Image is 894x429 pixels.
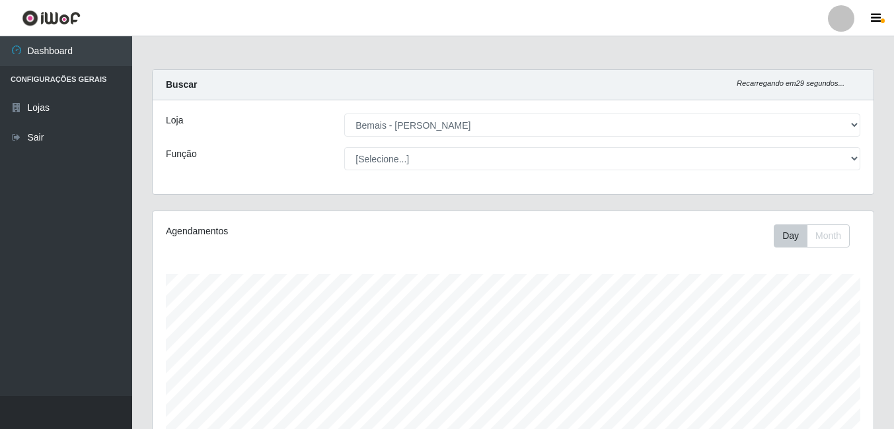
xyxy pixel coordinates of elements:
[774,224,860,247] div: Toolbar with button groups
[22,10,81,26] img: CoreUI Logo
[166,224,443,238] div: Agendamentos
[166,79,197,90] strong: Buscar
[166,147,197,161] label: Função
[774,224,850,247] div: First group
[774,224,807,247] button: Day
[737,79,844,87] i: Recarregando em 29 segundos...
[166,114,183,127] label: Loja
[807,224,850,247] button: Month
